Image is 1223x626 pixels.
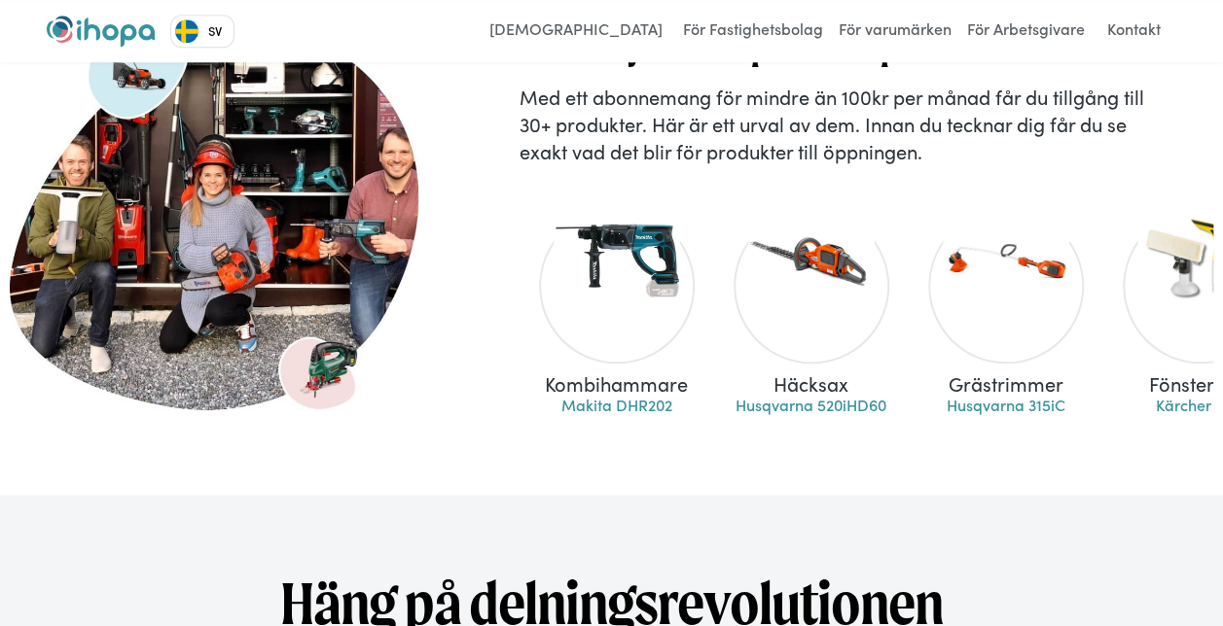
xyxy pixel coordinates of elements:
a: [DEMOGRAPHIC_DATA] [480,16,672,47]
img: ihopa logo [47,16,155,47]
div: Kombihammare [520,373,714,395]
a: home [47,16,155,47]
a: För Fastighetsbolag [678,16,828,47]
div: Häcksax [714,373,909,395]
div: Language [170,15,234,48]
a: SV [171,16,234,47]
a: Husqvarna 520iHD60 [736,394,886,415]
a: För Arbetsgivare [962,16,1090,47]
aside: Language selected: Svenska [170,15,234,48]
p: Med ett abonnemang för mindre än 100kr per månad får du tillgång till 30+ produkter. Här är ett u... [520,83,1213,164]
a: Kontakt [1096,16,1172,47]
a: Husqvarna 315iC [947,394,1065,415]
div: Grästrimmer [909,373,1103,395]
img: Image showing happy neighbours in front of a ihopa box [10,22,418,411]
a: Makita DHR202 [561,394,672,415]
a: För varumärken [834,16,956,47]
